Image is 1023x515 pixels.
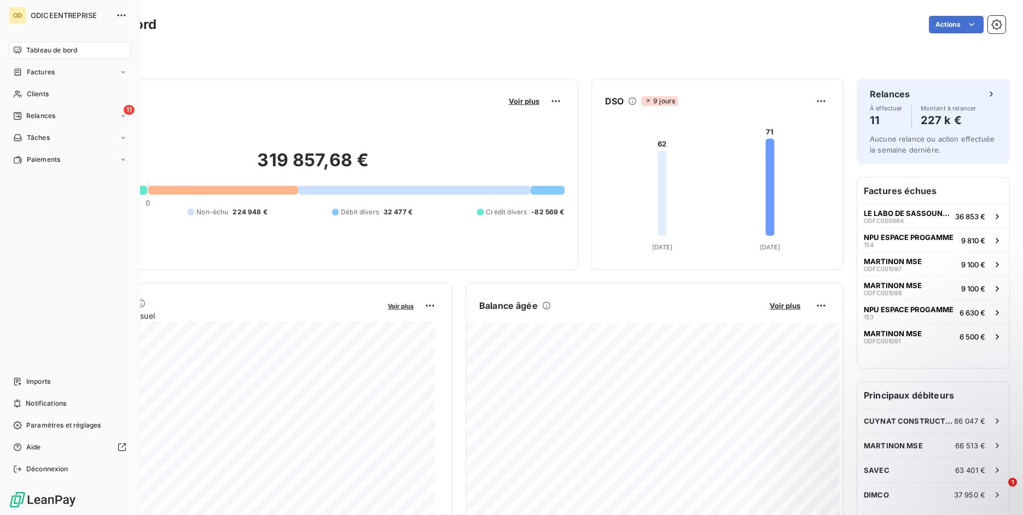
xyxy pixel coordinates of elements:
span: 9 100 € [961,260,985,269]
span: Tableau de bord [26,45,77,55]
span: Paramètres et réglages [26,420,101,430]
span: Notifications [26,399,66,408]
tspan: [DATE] [759,243,780,251]
span: LE LABO DE SASSOUN - SIEGE SOCIAL [864,209,951,218]
button: Voir plus [505,96,543,106]
span: ODFC001098 [864,290,902,296]
iframe: Intercom live chat [986,478,1012,504]
span: Chiffre d'affaires mensuel [62,310,380,321]
h6: Factures échues [857,178,1009,204]
h4: 227 k € [921,112,977,129]
button: MARTINON MSEODFC0010979 100 € [857,252,1009,276]
button: NPU ESPACE PROGAMME1536 630 € [857,300,1009,324]
span: Débit divers [341,207,379,217]
button: Voir plus [766,301,804,311]
span: 154 [864,242,874,248]
span: 9 jours [641,96,678,106]
h6: DSO [605,95,624,108]
span: 37 950 € [954,490,985,499]
span: 6 500 € [960,332,985,341]
iframe: Intercom notifications message [804,409,1023,485]
span: Paiements [27,155,60,165]
span: À effectuer [870,105,903,112]
span: Voir plus [509,97,539,106]
span: -82 569 € [531,207,564,217]
span: NPU ESPACE PROGAMME [864,233,954,242]
span: ODFC000964 [864,218,904,224]
span: 0 [146,198,150,207]
span: 9 100 € [961,284,985,293]
div: OD [9,7,26,24]
button: Actions [929,16,984,33]
span: 36 853 € [955,212,985,221]
span: Crédit divers [486,207,527,217]
span: Relances [26,111,55,121]
span: MARTINON MSE [864,281,922,290]
span: NPU ESPACE PROGAMME [864,305,954,314]
button: NPU ESPACE PROGAMME1549 810 € [857,228,1009,252]
span: 11 [124,105,135,115]
button: MARTINON MSEODFC0010989 100 € [857,276,1009,300]
span: Voir plus [770,301,800,310]
span: 6 630 € [960,308,985,317]
tspan: [DATE] [652,243,672,251]
img: Logo LeanPay [9,491,77,508]
span: ODFC001097 [864,266,902,272]
span: Déconnexion [26,464,68,474]
h4: 11 [870,112,903,129]
a: Aide [9,438,131,456]
span: MARTINON MSE [864,257,922,266]
span: 153 [864,314,874,320]
span: Non-échu [196,207,228,217]
button: LE LABO DE SASSOUN - SIEGE SOCIALODFC00096436 853 € [857,204,1009,228]
h6: Balance âgée [479,299,538,312]
h2: 319 857,68 € [62,149,565,182]
span: Tâches [27,133,50,143]
span: Imports [26,377,50,387]
span: Voir plus [388,302,414,310]
span: 32 477 € [383,207,412,217]
span: Aucune relance ou action effectuée la semaine dernière. [870,134,995,154]
span: 1 [1008,478,1017,487]
span: ODICEENTREPRISE [31,11,109,20]
span: MARTINON MSE [864,329,922,338]
h6: Relances [870,87,910,101]
span: DIMCO [864,490,889,499]
span: Clients [27,89,49,99]
span: Factures [27,67,55,77]
span: ODFC001091 [864,338,900,344]
span: Montant à relancer [921,105,977,112]
button: Voir plus [385,301,417,311]
button: MARTINON MSEODFC0010916 500 € [857,324,1009,348]
span: Aide [26,442,41,452]
span: 9 810 € [961,236,985,245]
h6: Principaux débiteurs [857,382,1009,408]
span: 224 948 € [233,207,267,217]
